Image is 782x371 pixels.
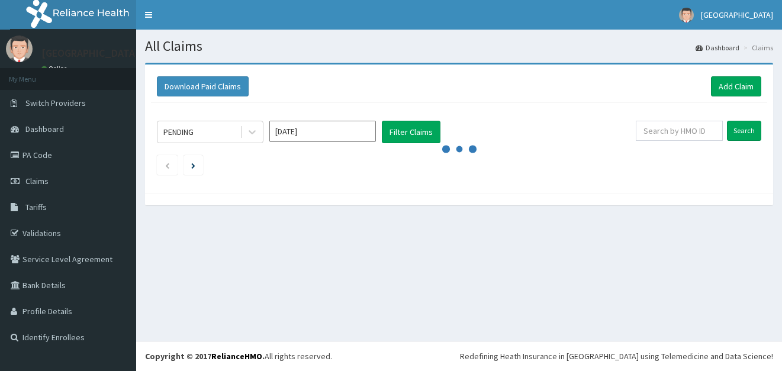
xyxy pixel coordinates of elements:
[25,124,64,134] span: Dashboard
[41,64,70,73] a: Online
[145,351,265,362] strong: Copyright © 2017 .
[25,202,47,212] span: Tariffs
[711,76,761,96] a: Add Claim
[460,350,773,362] div: Redefining Heath Insurance in [GEOGRAPHIC_DATA] using Telemedicine and Data Science!
[382,121,440,143] button: Filter Claims
[679,8,694,22] img: User Image
[25,176,49,186] span: Claims
[41,48,139,59] p: [GEOGRAPHIC_DATA]
[636,121,723,141] input: Search by HMO ID
[741,43,773,53] li: Claims
[442,131,477,167] svg: audio-loading
[269,121,376,142] input: Select Month and Year
[157,76,249,96] button: Download Paid Claims
[211,351,262,362] a: RelianceHMO
[163,126,194,138] div: PENDING
[696,43,739,53] a: Dashboard
[727,121,761,141] input: Search
[145,38,773,54] h1: All Claims
[701,9,773,20] span: [GEOGRAPHIC_DATA]
[165,160,170,170] a: Previous page
[191,160,195,170] a: Next page
[25,98,86,108] span: Switch Providers
[6,36,33,62] img: User Image
[136,341,782,371] footer: All rights reserved.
